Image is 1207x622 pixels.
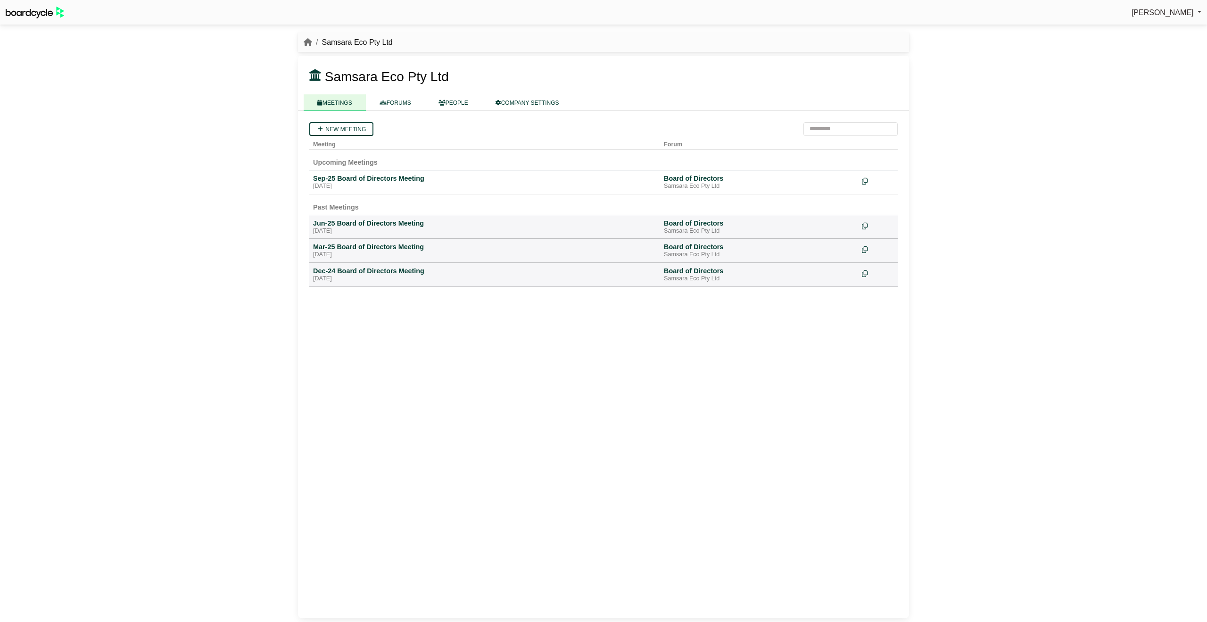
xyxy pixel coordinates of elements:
[309,149,898,170] td: Upcoming Meetings
[309,194,898,215] td: Past Meetings
[313,243,656,259] a: Mar-25 Board of Directors Meeting [DATE]
[664,227,854,235] div: Samsara Eco Pty Ltd
[664,243,854,251] div: Board of Directors
[366,94,425,111] a: FORUMS
[862,174,894,187] div: Make a copy
[1132,8,1194,17] span: [PERSON_NAME]
[1132,7,1201,19] a: [PERSON_NAME]
[862,243,894,255] div: Make a copy
[309,136,660,150] th: Meeting
[313,275,656,283] div: [DATE]
[862,267,894,279] div: Make a copy
[664,174,854,190] a: Board of Directors Samsara Eco Pty Ltd
[664,219,854,235] a: Board of Directors Samsara Eco Pty Ltd
[312,36,393,49] li: Samsara Eco Pty Ltd
[313,174,656,183] div: Sep-25 Board of Directors Meeting
[6,7,64,18] img: BoardcycleBlackGreen-aaafeed430059cb809a45853b8cf6d952af9d84e6e89e1f1685b34bfd5cb7d64.svg
[313,219,656,227] div: Jun-25 Board of Directors Meeting
[660,136,858,150] th: Forum
[664,243,854,259] a: Board of Directors Samsara Eco Pty Ltd
[664,219,854,227] div: Board of Directors
[325,69,449,84] span: Samsara Eco Pty Ltd
[664,183,854,190] div: Samsara Eco Pty Ltd
[664,174,854,183] div: Board of Directors
[313,219,656,235] a: Jun-25 Board of Directors Meeting [DATE]
[313,174,656,190] a: Sep-25 Board of Directors Meeting [DATE]
[313,183,656,190] div: [DATE]
[304,94,366,111] a: MEETINGS
[313,243,656,251] div: Mar-25 Board of Directors Meeting
[664,251,854,259] div: Samsara Eco Pty Ltd
[304,36,393,49] nav: breadcrumb
[664,267,854,283] a: Board of Directors Samsara Eco Pty Ltd
[664,275,854,283] div: Samsara Eco Pty Ltd
[313,267,656,283] a: Dec-24 Board of Directors Meeting [DATE]
[482,94,573,111] a: COMPANY SETTINGS
[313,251,656,259] div: [DATE]
[664,267,854,275] div: Board of Directors
[313,267,656,275] div: Dec-24 Board of Directors Meeting
[425,94,482,111] a: PEOPLE
[862,219,894,232] div: Make a copy
[309,122,373,136] a: New meeting
[313,227,656,235] div: [DATE]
